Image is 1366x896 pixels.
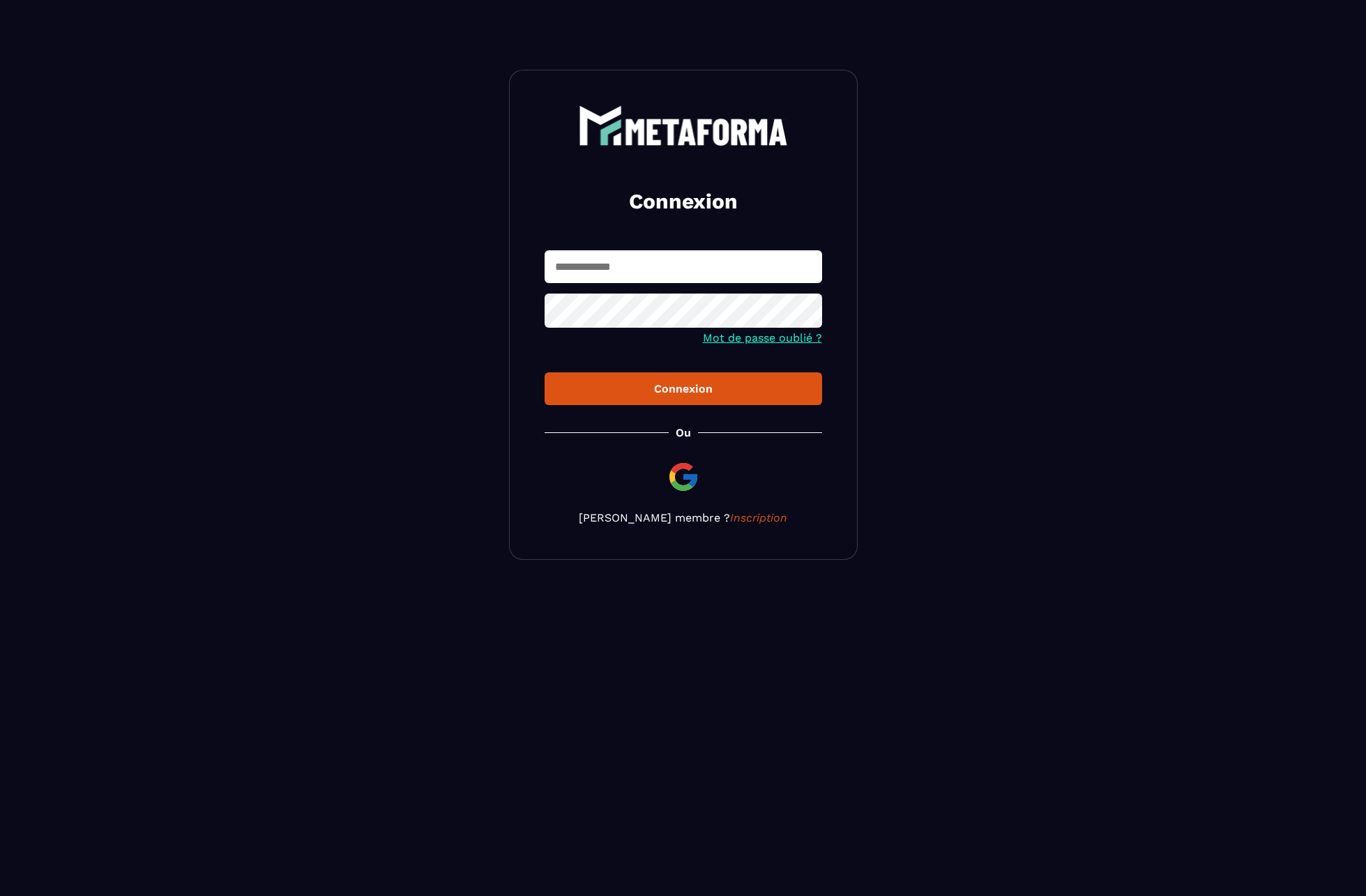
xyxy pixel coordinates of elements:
a: Inscription [730,511,787,524]
button: Connexion [545,372,822,405]
p: [PERSON_NAME] membre ? [545,511,822,524]
a: logo [545,105,822,146]
img: google [667,460,700,494]
p: Ou [676,426,691,439]
div: Connexion [556,382,811,395]
img: logo [579,105,788,146]
h2: Connexion [561,188,805,215]
a: Mot de passe oublié ? [703,331,822,344]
